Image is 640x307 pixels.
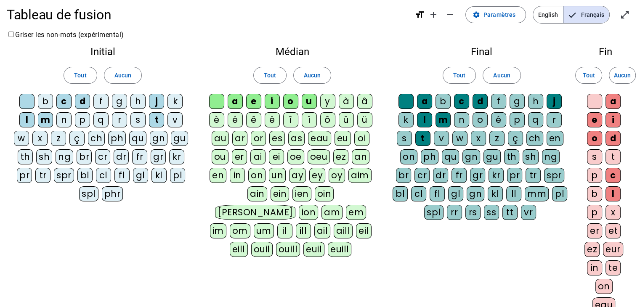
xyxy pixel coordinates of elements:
[269,149,284,164] div: ei
[587,260,602,275] div: in
[88,131,105,146] div: ch
[250,149,266,164] div: ai
[507,168,522,183] div: pr
[528,94,543,109] div: h
[169,149,184,164] div: kr
[465,205,481,220] div: rs
[54,168,74,183] div: spr
[8,32,14,37] input: Griser les non-mots (expérimental)
[296,223,311,238] div: ill
[442,149,459,164] div: qu
[542,149,560,164] div: ng
[582,70,595,80] span: Tout
[69,131,85,146] div: ç
[417,112,432,127] div: l
[436,112,451,127] div: m
[210,168,226,183] div: en
[528,112,543,127] div: q
[393,186,408,201] div: bl
[396,168,411,183] div: br
[417,94,432,109] div: a
[149,94,164,109] div: j
[56,112,72,127] div: n
[339,112,354,127] div: û
[334,223,353,238] div: aill
[283,94,298,109] div: o
[56,94,72,109] div: c
[397,131,412,146] div: s
[563,6,609,23] span: Français
[470,168,485,183] div: gr
[605,223,621,238] div: et
[151,149,166,164] div: gr
[167,112,183,127] div: v
[265,112,280,127] div: ë
[228,112,243,127] div: é
[114,70,131,80] span: Aucun
[584,242,600,257] div: ez
[605,205,621,220] div: x
[171,131,188,146] div: gu
[230,168,245,183] div: in
[292,186,311,201] div: ien
[114,168,130,183] div: fl
[357,94,372,109] div: â
[247,186,267,201] div: ain
[354,131,369,146] div: oi
[620,10,630,20] mat-icon: open_in_full
[346,205,366,220] div: em
[228,94,243,109] div: a
[269,168,286,183] div: un
[75,94,90,109] div: d
[411,186,426,201] div: cl
[471,131,486,146] div: x
[428,10,438,20] mat-icon: add
[251,242,273,257] div: ouil
[38,94,53,109] div: b
[473,112,488,127] div: o
[587,205,602,220] div: p
[215,205,295,220] div: [PERSON_NAME]
[51,131,66,146] div: z
[448,186,463,201] div: gl
[552,186,567,201] div: pl
[523,149,539,164] div: sh
[320,94,335,109] div: y
[276,242,300,257] div: ouill
[17,168,32,183] div: pr
[108,131,126,146] div: ph
[333,149,348,164] div: ez
[302,112,317,127] div: ï
[246,112,261,127] div: ê
[544,168,564,183] div: spr
[38,112,53,127] div: m
[56,149,73,164] div: ng
[32,131,48,146] div: x
[329,168,345,183] div: oy
[75,112,90,127] div: p
[452,131,467,146] div: w
[170,168,185,183] div: pl
[467,186,484,201] div: gn
[473,94,488,109] div: d
[104,67,142,84] button: Aucun
[533,6,563,23] span: English
[13,47,192,57] h2: Initial
[209,112,224,127] div: è
[328,242,351,257] div: euill
[232,149,247,164] div: er
[271,186,289,201] div: ein
[587,168,602,183] div: p
[149,112,164,127] div: t
[398,112,414,127] div: k
[443,67,476,84] button: Tout
[287,149,304,164] div: oe
[434,131,449,146] div: v
[575,67,602,84] button: Tout
[151,168,167,183] div: kl
[303,242,324,257] div: euil
[489,131,505,146] div: z
[609,67,636,84] button: Aucun
[483,67,520,84] button: Aucun
[293,67,331,84] button: Aucun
